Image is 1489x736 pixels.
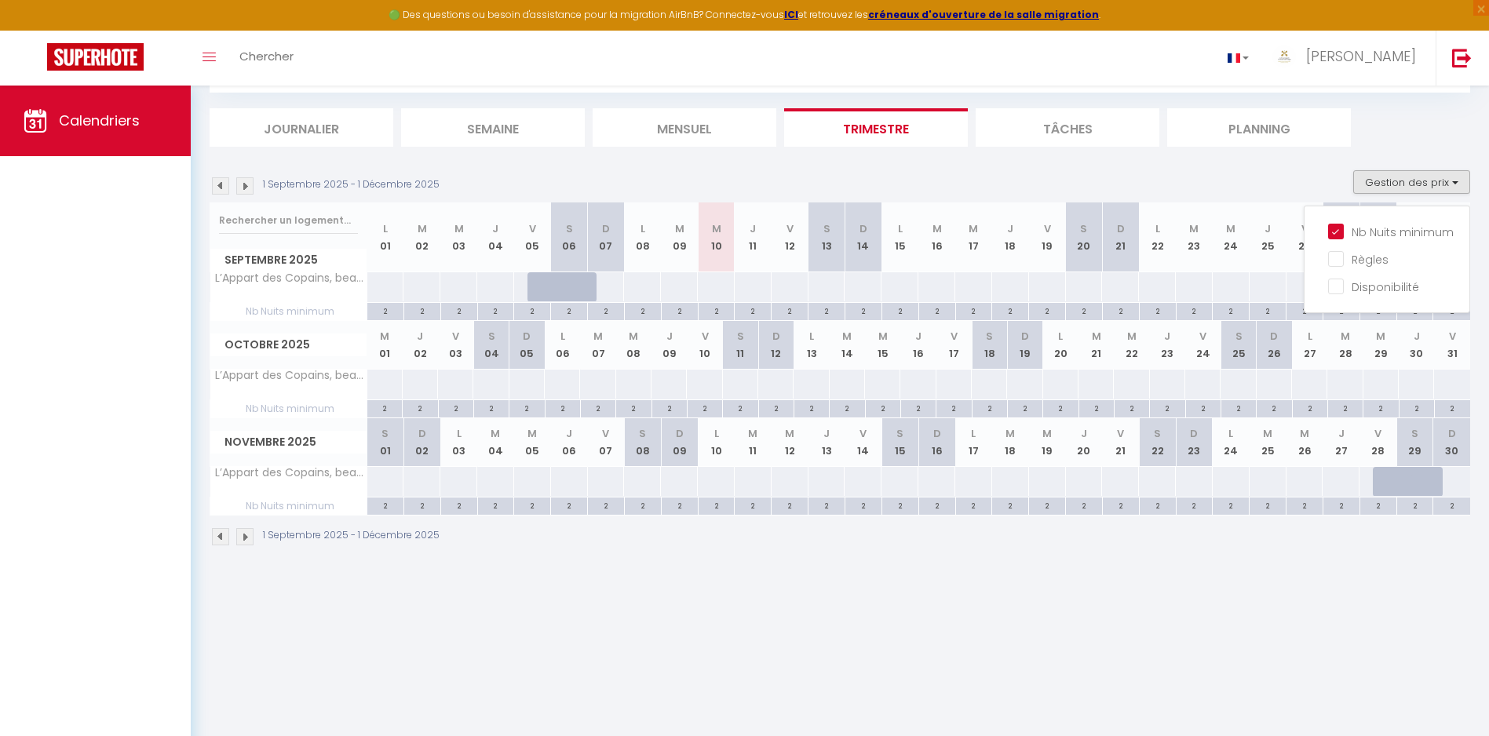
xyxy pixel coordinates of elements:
abbr: J [417,329,423,344]
abbr: D [523,329,531,344]
th: 23 [1150,321,1185,369]
div: 2 [772,303,808,318]
th: 15 [881,202,918,272]
span: Nb Nuits minimum [210,497,367,515]
abbr: D [1270,329,1278,344]
abbr: V [702,329,709,344]
th: 14 [830,321,865,369]
abbr: M [629,329,638,344]
abbr: S [1411,426,1418,441]
th: 28 [1359,418,1396,466]
p: 1 Septembre 2025 - 1 Décembre 2025 [263,177,440,192]
th: 22 [1139,418,1176,466]
abbr: D [933,426,941,441]
th: 21 [1102,202,1139,272]
div: 2 [1397,497,1433,512]
th: 31 [1434,321,1470,369]
div: 2 [404,497,440,512]
th: 08 [624,418,661,466]
span: L’Appart des Copains, beau duplex & centre-ville [213,370,370,381]
abbr: M [1042,426,1052,441]
abbr: M [1300,426,1309,441]
div: 2 [735,303,771,318]
span: Octobre 2025 [210,333,367,356]
abbr: S [1235,329,1243,344]
abbr: M [785,426,794,441]
div: 2 [1400,400,1434,415]
abbr: L [898,221,903,236]
li: Trimestre [784,108,968,147]
th: 27 [1292,321,1327,369]
div: 2 [759,400,794,415]
th: 28 [1327,321,1363,369]
th: 10 [687,321,722,369]
div: 2 [901,400,936,415]
div: 2 [1363,400,1398,415]
th: 12 [758,321,794,369]
th: 29 [1396,202,1433,272]
div: 2 [794,400,829,415]
div: 2 [1286,497,1323,512]
abbr: M [1376,329,1385,344]
div: 2 [1177,497,1213,512]
span: Calendriers [59,111,140,130]
th: 19 [1007,321,1042,369]
abbr: L [640,221,645,236]
th: 29 [1396,418,1433,466]
th: 20 [1066,418,1103,466]
th: 20 [1066,202,1103,272]
th: 01 [367,418,404,466]
div: 2 [588,303,624,318]
div: 2 [699,303,735,318]
div: 2 [514,497,550,512]
th: 20 [1043,321,1078,369]
abbr: M [878,329,888,344]
th: 07 [588,202,625,272]
div: 2 [1103,497,1139,512]
th: 16 [900,321,936,369]
div: 2 [1177,303,1213,318]
abbr: M [932,221,942,236]
th: 25 [1250,202,1286,272]
abbr: D [1021,329,1029,344]
abbr: J [1007,221,1013,236]
abbr: D [1117,221,1125,236]
span: [PERSON_NAME] [1306,46,1416,66]
abbr: L [1228,426,1233,441]
abbr: V [602,426,609,441]
div: 2 [735,497,771,512]
abbr: V [786,221,794,236]
abbr: J [566,426,572,441]
div: 2 [956,497,992,512]
div: 2 [808,497,845,512]
div: 2 [1186,400,1221,415]
th: 24 [1213,202,1250,272]
div: 2 [1435,400,1470,415]
th: 23 [1176,418,1213,466]
div: 2 [662,497,698,512]
th: 17 [936,321,972,369]
abbr: M [1226,221,1235,236]
abbr: V [951,329,958,344]
button: Ouvrir le widget de chat LiveChat [13,6,60,53]
th: 06 [551,418,588,466]
div: 2 [919,303,955,318]
div: 2 [845,497,881,512]
abbr: S [896,426,903,441]
abbr: J [492,221,498,236]
div: 2 [1360,497,1396,512]
div: 2 [866,400,900,415]
th: 05 [514,418,551,466]
th: 21 [1102,418,1139,466]
div: 2 [546,400,580,415]
div: 2 [919,497,955,512]
abbr: V [1374,426,1381,441]
div: 2 [1286,303,1323,318]
abbr: M [1005,426,1015,441]
div: 2 [1328,400,1363,415]
a: ... [PERSON_NAME] [1261,31,1436,86]
abbr: S [566,221,573,236]
a: créneaux d'ouverture de la salle migration [868,8,1099,21]
abbr: S [1154,426,1161,441]
li: Planning [1167,108,1351,147]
